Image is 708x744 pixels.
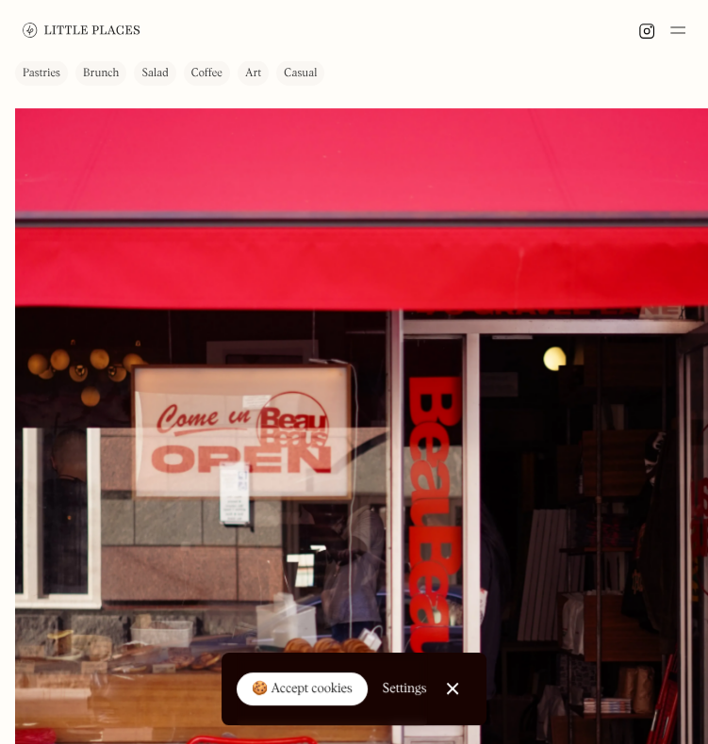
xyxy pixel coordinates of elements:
div: Settings [383,682,427,695]
div: Close Cookie Popup [453,688,453,689]
div: Art [245,64,261,83]
a: Settings [383,668,427,710]
a: 🍪 Accept cookies [237,672,368,706]
div: Pastries [23,64,60,83]
div: Brunch [83,64,119,83]
div: Salad [141,64,168,83]
a: Close Cookie Popup [434,670,471,707]
div: Coffee [191,64,222,83]
div: 🍪 Accept cookies [252,680,353,699]
div: Casual [284,64,317,83]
